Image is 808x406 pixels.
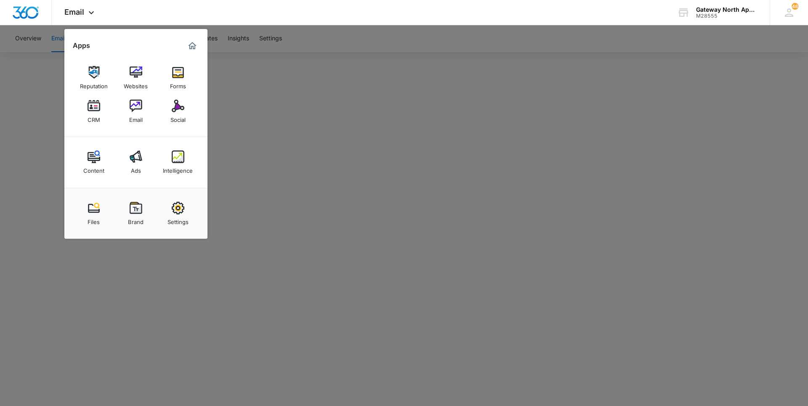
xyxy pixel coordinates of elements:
a: Ads [120,146,152,178]
div: Content [83,163,104,174]
div: Intelligence [163,163,193,174]
div: Email [129,112,143,123]
span: 48 [792,3,798,10]
span: Email [64,8,84,16]
a: Content [78,146,110,178]
div: Websites [124,79,148,90]
div: CRM [88,112,100,123]
div: Forms [170,79,186,90]
a: Social [162,95,194,127]
div: Brand [128,214,144,225]
div: Reputation [80,79,108,90]
a: Files [78,198,110,229]
div: Settings [167,214,189,225]
a: Settings [162,198,194,229]
div: account name [696,6,757,13]
div: Social [170,112,186,123]
h2: Apps [73,42,90,50]
div: notifications count [792,3,798,10]
div: account id [696,13,757,19]
div: Ads [131,163,141,174]
a: Intelligence [162,146,194,178]
a: Brand [120,198,152,229]
a: Reputation [78,62,110,94]
a: Forms [162,62,194,94]
a: Websites [120,62,152,94]
a: CRM [78,95,110,127]
a: Marketing 360® Dashboard [186,39,199,53]
a: Email [120,95,152,127]
div: Files [88,214,100,225]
